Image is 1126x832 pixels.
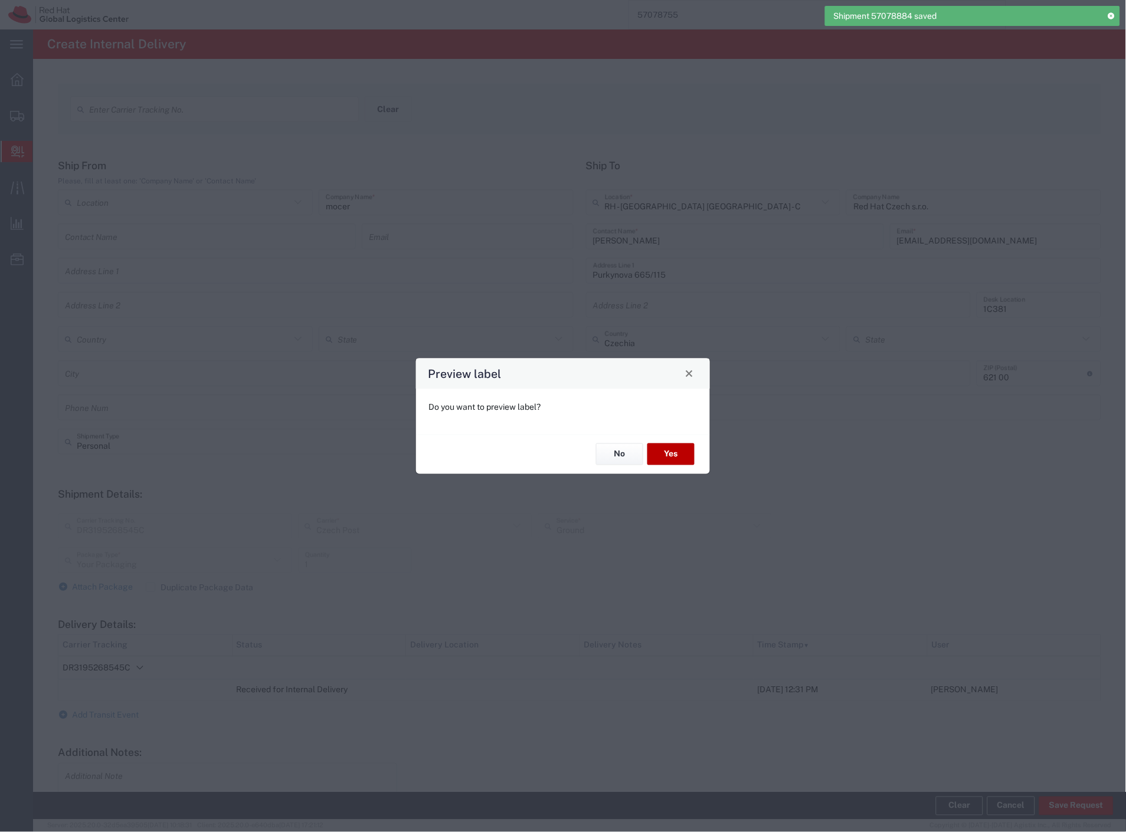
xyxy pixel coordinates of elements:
[428,401,698,413] p: Do you want to preview label?
[428,365,502,382] h4: Preview label
[681,365,698,382] button: Close
[647,443,695,465] button: Yes
[834,10,937,22] span: Shipment 57078884 saved
[596,443,643,465] button: No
